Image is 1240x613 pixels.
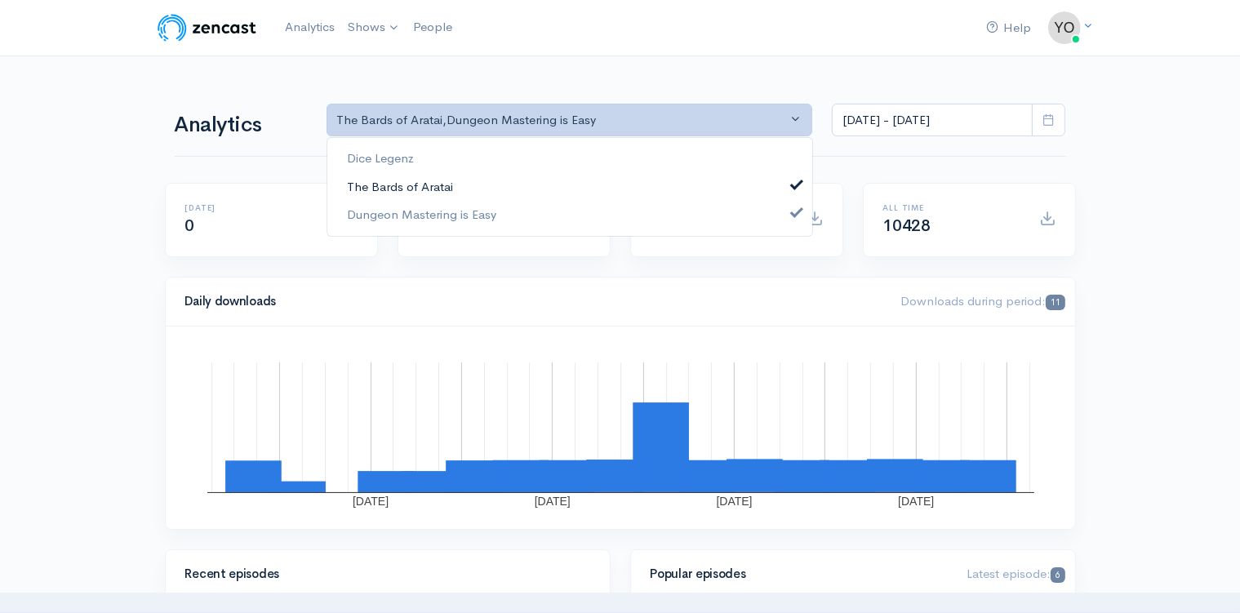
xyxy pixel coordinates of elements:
[967,566,1064,581] span: Latest episode:
[883,215,931,236] span: 10428
[898,495,934,508] text: [DATE]
[980,11,1038,46] a: Help
[407,10,459,45] a: People
[341,10,407,46] a: Shows
[185,567,580,581] h4: Recent episodes
[347,149,414,168] span: Dice Legenz
[337,111,788,130] div: The Bards of Aratai , Dungeon Mastering is Easy
[832,104,1033,137] input: analytics date range selector
[883,203,1020,212] h6: All time
[1048,11,1081,44] img: ...
[185,203,322,212] h6: [DATE]
[534,495,570,508] text: [DATE]
[278,10,341,45] a: Analytics
[185,346,1056,509] svg: A chart.
[900,293,1064,309] span: Downloads during period:
[1046,295,1064,310] span: 11
[155,11,259,44] img: ZenCast Logo
[175,113,307,137] h1: Analytics
[327,104,813,137] button: The Bards of Aratai, Dungeon Mastering is Easy
[716,495,752,508] text: [DATE]
[185,295,882,309] h4: Daily downloads
[1051,567,1064,583] span: 6
[651,567,948,581] h4: Popular episodes
[353,495,389,508] text: [DATE]
[347,177,453,196] span: The Bards of Aratai
[347,206,496,224] span: Dungeon Mastering is Easy
[185,215,195,236] span: 0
